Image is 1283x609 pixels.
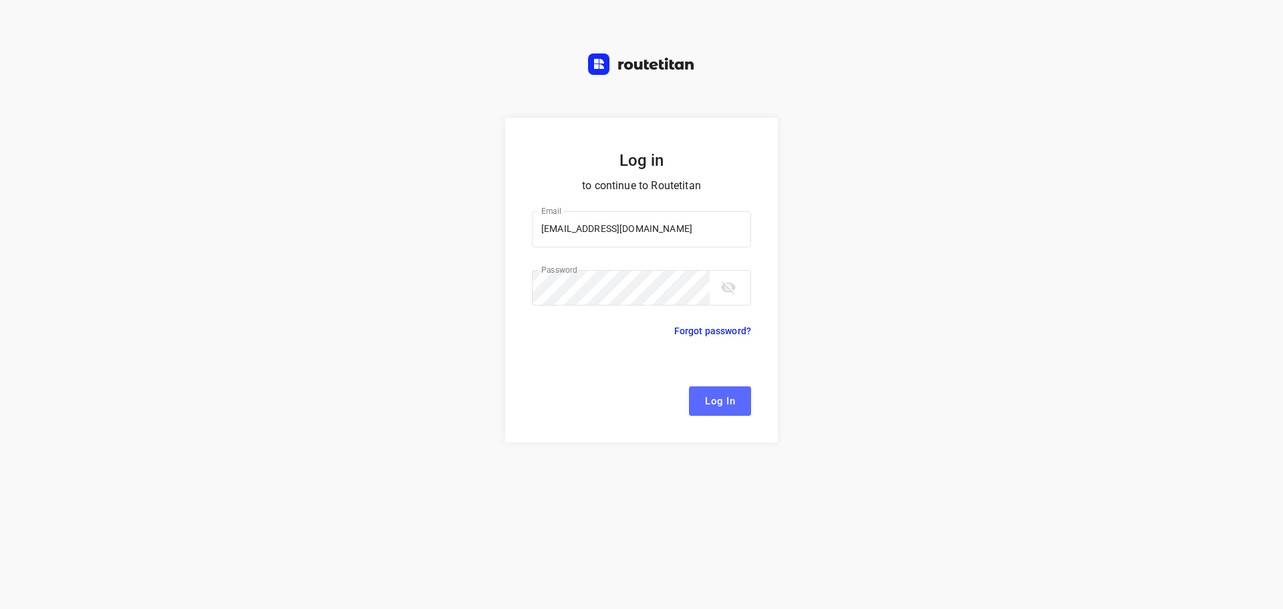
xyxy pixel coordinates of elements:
[689,386,751,416] button: Log In
[674,323,751,339] p: Forgot password?
[715,274,742,301] button: toggle password visibility
[705,392,735,410] span: Log In
[532,176,751,195] p: to continue to Routetitan
[588,53,695,75] img: Routetitan
[532,150,751,171] h5: Log in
